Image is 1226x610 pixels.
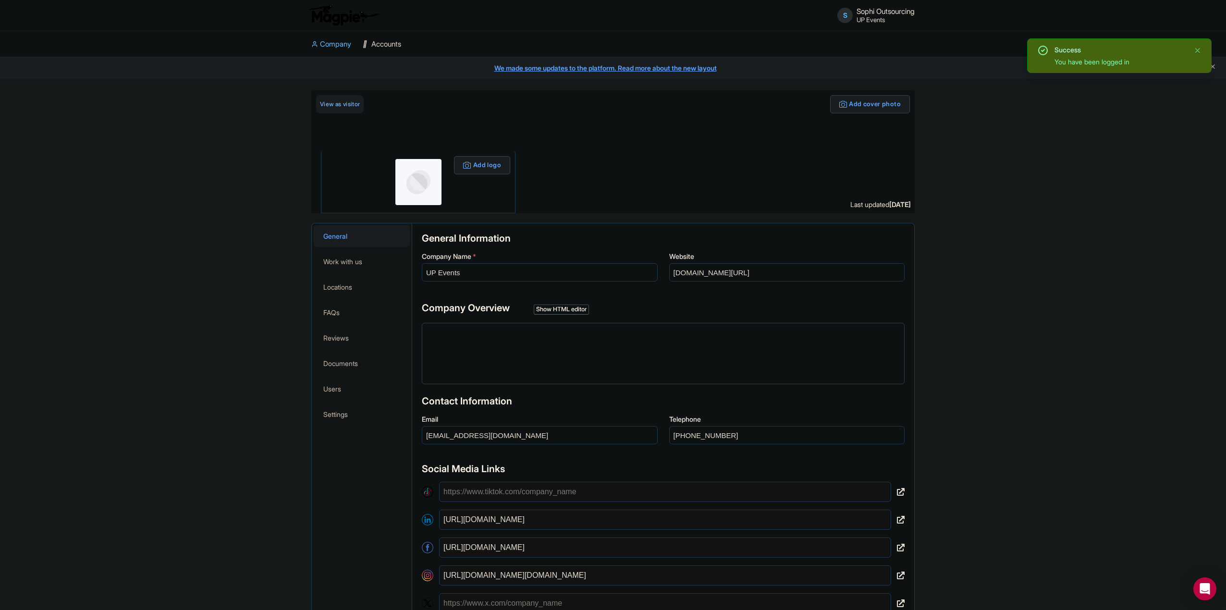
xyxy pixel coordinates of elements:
[832,8,915,23] a: S Sophi Outsourcing UP Events
[314,251,410,272] a: Work with us
[422,598,433,609] img: x-round-01-2a040f8114114d748f4f633894d6978b.svg
[534,305,589,315] div: Show HTML editor
[422,396,905,406] h2: Contact Information
[314,276,410,298] a: Locations
[1054,45,1186,55] div: Success
[439,510,891,530] input: https://www.linkedin.com/company/name
[314,302,410,323] a: FAQs
[422,233,905,244] h2: General Information
[316,95,364,113] a: View as visitor
[395,159,441,205] img: profile-logo-d1a8e230fb1b8f12adc913e4f4d7365c.png
[439,482,891,502] input: https://www.tiktok.com/company_name
[323,409,348,419] span: Settings
[314,353,410,374] a: Documents
[314,327,410,349] a: Reviews
[314,225,410,247] a: General
[422,570,433,581] img: instagram-round-01-d873700d03cfe9216e9fb2676c2aa726.svg
[1054,57,1186,67] div: You have been logged in
[669,415,701,423] span: Telephone
[363,31,401,58] a: Accounts
[323,231,347,241] span: General
[1194,45,1201,56] button: Close
[422,542,433,553] img: facebook-round-01-50ddc191f871d4ecdbe8252d2011563a.svg
[323,358,358,368] span: Documents
[6,63,1220,73] a: We made some updates to the platform. Read more about the new layout
[323,282,352,292] span: Locations
[314,378,410,400] a: Users
[422,252,471,260] span: Company Name
[439,565,891,586] input: https://www.instagram.com/company_name
[830,95,910,113] button: Add cover photo
[323,256,362,267] span: Work with us
[306,5,381,26] img: logo-ab69f6fb50320c5b225c76a69d11143b.png
[837,8,853,23] span: S
[422,415,438,423] span: Email
[323,384,341,394] span: Users
[439,537,891,558] input: https://www.facebook.com/company_name
[422,514,433,525] img: linkedin-round-01-4bc9326eb20f8e88ec4be7e8773b84b7.svg
[314,403,410,425] a: Settings
[850,199,911,209] div: Last updated
[857,17,915,23] small: UP Events
[889,200,911,208] span: [DATE]
[857,7,915,16] span: Sophi Outsourcing
[323,333,349,343] span: Reviews
[422,302,510,314] span: Company Overview
[422,486,433,498] img: tiktok-round-01-ca200c7ba8d03f2cade56905edf8567d.svg
[669,252,694,260] span: Website
[323,307,340,317] span: FAQs
[422,464,905,474] h2: Social Media Links
[1209,62,1216,73] button: Close announcement
[454,156,510,174] button: Add logo
[311,31,351,58] a: Company
[1193,577,1216,600] div: Open Intercom Messenger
